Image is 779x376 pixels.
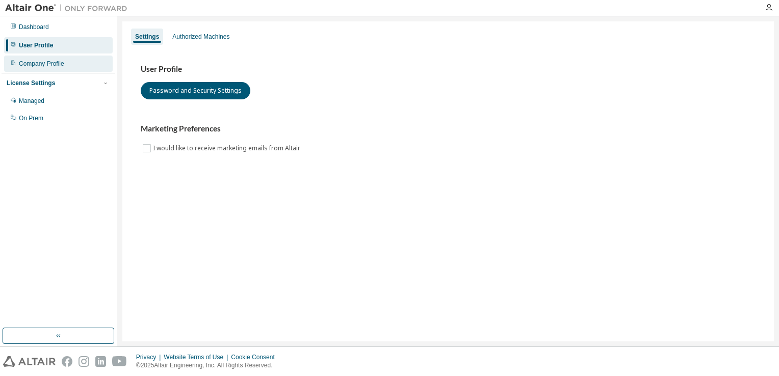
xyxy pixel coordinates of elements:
[141,64,756,74] h3: User Profile
[141,82,250,99] button: Password and Security Settings
[136,353,164,361] div: Privacy
[3,356,56,367] img: altair_logo.svg
[19,114,43,122] div: On Prem
[135,33,159,41] div: Settings
[19,97,44,105] div: Managed
[112,356,127,367] img: youtube.svg
[62,356,72,367] img: facebook.svg
[79,356,89,367] img: instagram.svg
[95,356,106,367] img: linkedin.svg
[231,353,280,361] div: Cookie Consent
[7,79,55,87] div: License Settings
[172,33,229,41] div: Authorized Machines
[19,23,49,31] div: Dashboard
[141,124,756,134] h3: Marketing Preferences
[19,60,64,68] div: Company Profile
[153,142,302,154] label: I would like to receive marketing emails from Altair
[19,41,53,49] div: User Profile
[164,353,231,361] div: Website Terms of Use
[136,361,281,370] p: © 2025 Altair Engineering, Inc. All Rights Reserved.
[5,3,133,13] img: Altair One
